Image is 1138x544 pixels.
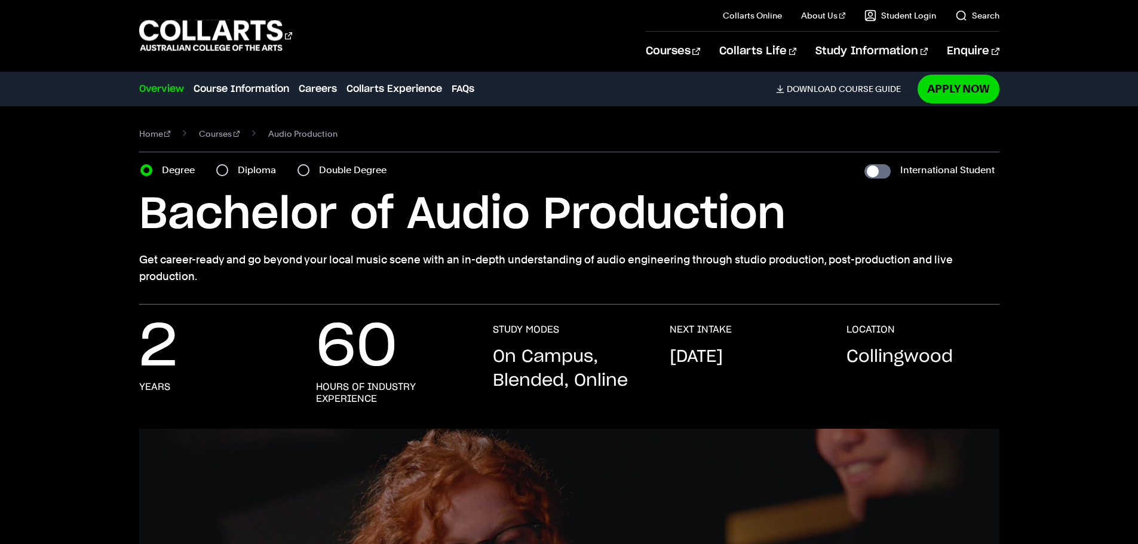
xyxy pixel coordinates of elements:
[801,10,845,21] a: About Us
[900,162,995,179] label: International Student
[139,251,999,285] p: Get career-ready and go beyond your local music scene with an in-depth understanding of audio eng...
[864,10,936,21] a: Student Login
[815,32,928,71] a: Study Information
[139,381,170,393] h3: Years
[719,32,796,71] a: Collarts Life
[299,82,337,96] a: Careers
[846,345,953,369] p: Collingwood
[238,162,283,179] label: Diploma
[139,125,171,142] a: Home
[139,188,999,242] h1: Bachelor of Audio Production
[162,162,202,179] label: Degree
[316,324,397,371] p: 60
[452,82,474,96] a: FAQs
[787,84,836,94] span: Download
[493,324,559,336] h3: STUDY MODES
[268,125,338,142] span: Audio Production
[776,84,910,94] a: DownloadCourse Guide
[955,10,999,21] a: Search
[670,345,723,369] p: [DATE]
[493,345,646,393] p: On Campus, Blended, Online
[139,82,184,96] a: Overview
[947,32,999,71] a: Enquire
[316,381,469,405] h3: Hours of Industry Experience
[846,324,895,336] h3: LOCATION
[670,324,732,336] h3: NEXT INTAKE
[199,125,240,142] a: Courses
[139,19,292,53] div: Go to homepage
[918,75,999,103] a: Apply Now
[646,32,700,71] a: Courses
[346,82,442,96] a: Collarts Experience
[723,10,782,21] a: Collarts Online
[194,82,289,96] a: Course Information
[319,162,394,179] label: Double Degree
[139,324,177,371] p: 2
